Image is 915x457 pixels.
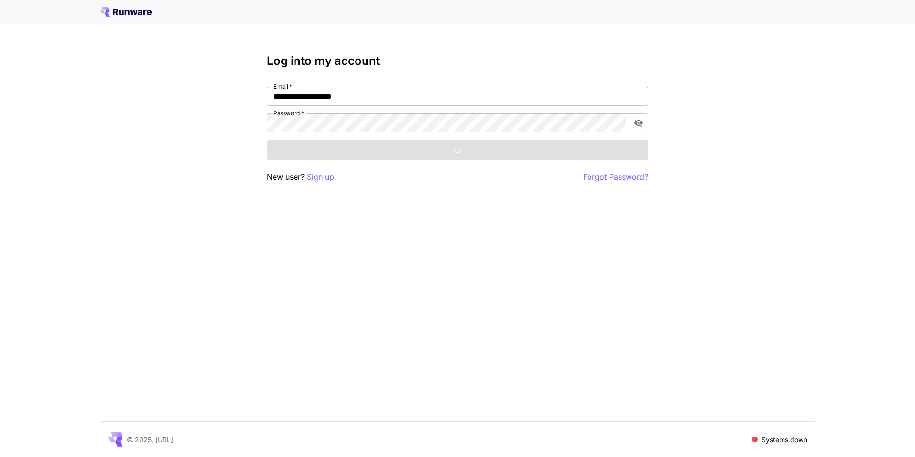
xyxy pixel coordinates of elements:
button: toggle password visibility [630,114,647,132]
p: Systems down [762,435,807,445]
button: Forgot Password? [583,171,648,183]
label: Email [274,82,292,91]
label: Password [274,109,304,117]
p: © 2025, [URL] [127,435,173,445]
p: New user? [267,171,334,183]
button: Sign up [307,171,334,183]
h3: Log into my account [267,54,648,68]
